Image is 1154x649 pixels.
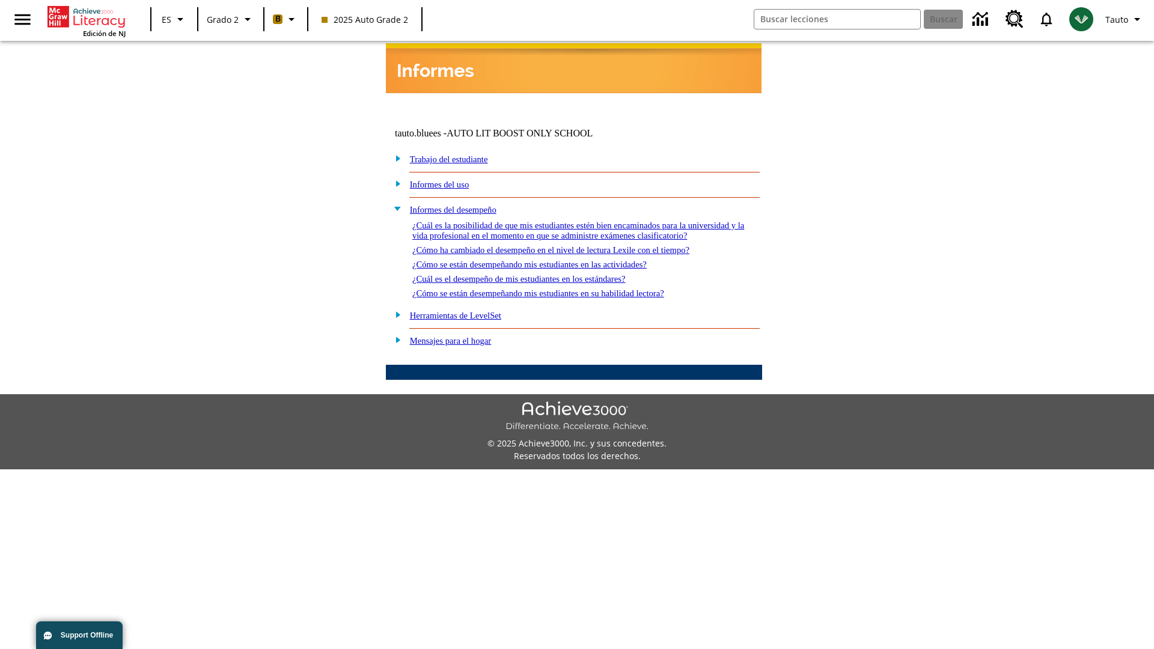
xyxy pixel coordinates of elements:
button: Boost El color de la clase es anaranjado claro. Cambiar el color de la clase. [268,8,304,30]
button: Escoja un nuevo avatar [1062,4,1101,35]
a: Informes del desempeño [410,205,496,215]
a: Informes del uso [410,180,469,189]
span: 2025 Auto Grade 2 [322,13,408,26]
img: plus.gif [389,178,401,189]
a: ¿Cuál es la posibilidad de que mis estudiantes estén bien encaminados para la universidad y la vi... [412,221,744,240]
span: Tauto [1105,13,1128,26]
a: ¿Cuál es el desempeño de mis estudiantes en los estándares? [412,274,626,284]
a: ¿Cómo se están desempeñando mis estudiantes en las actividades? [412,260,647,269]
input: Buscar campo [754,10,920,29]
span: Support Offline [61,631,113,639]
span: ES [162,13,171,26]
button: Perfil/Configuración [1101,8,1149,30]
button: Abrir el menú lateral [5,2,40,37]
img: avatar image [1069,7,1093,31]
img: plus.gif [389,334,401,345]
button: Lenguaje: ES, Selecciona un idioma [155,8,194,30]
a: ¿Cómo ha cambiado el desempeño en el nivel de lectura Lexile con el tiempo? [412,245,689,255]
div: Portada [47,4,126,38]
span: B [275,11,281,26]
a: Centro de información [965,3,998,36]
span: Edición de NJ [83,29,126,38]
img: Achieve3000 Differentiate Accelerate Achieve [505,401,649,432]
img: plus.gif [389,153,401,163]
img: plus.gif [389,309,401,320]
span: Grado 2 [207,13,239,26]
a: Mensajes para el hogar [410,336,492,346]
button: Grado: Grado 2, Elige un grado [202,8,260,30]
img: header [386,43,762,93]
a: Notificaciones [1031,4,1062,35]
nobr: AUTO LIT BOOST ONLY SCHOOL [447,128,593,138]
a: Centro de recursos, Se abrirá en una pestaña nueva. [998,3,1031,35]
img: minus.gif [389,203,401,214]
a: Herramientas de LevelSet [410,311,501,320]
a: Trabajo del estudiante [410,154,488,164]
button: Support Offline [36,621,123,649]
td: tauto.bluees - [395,128,616,139]
a: ¿Cómo se están desempeñando mis estudiantes en su habilidad lectora? [412,288,664,298]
